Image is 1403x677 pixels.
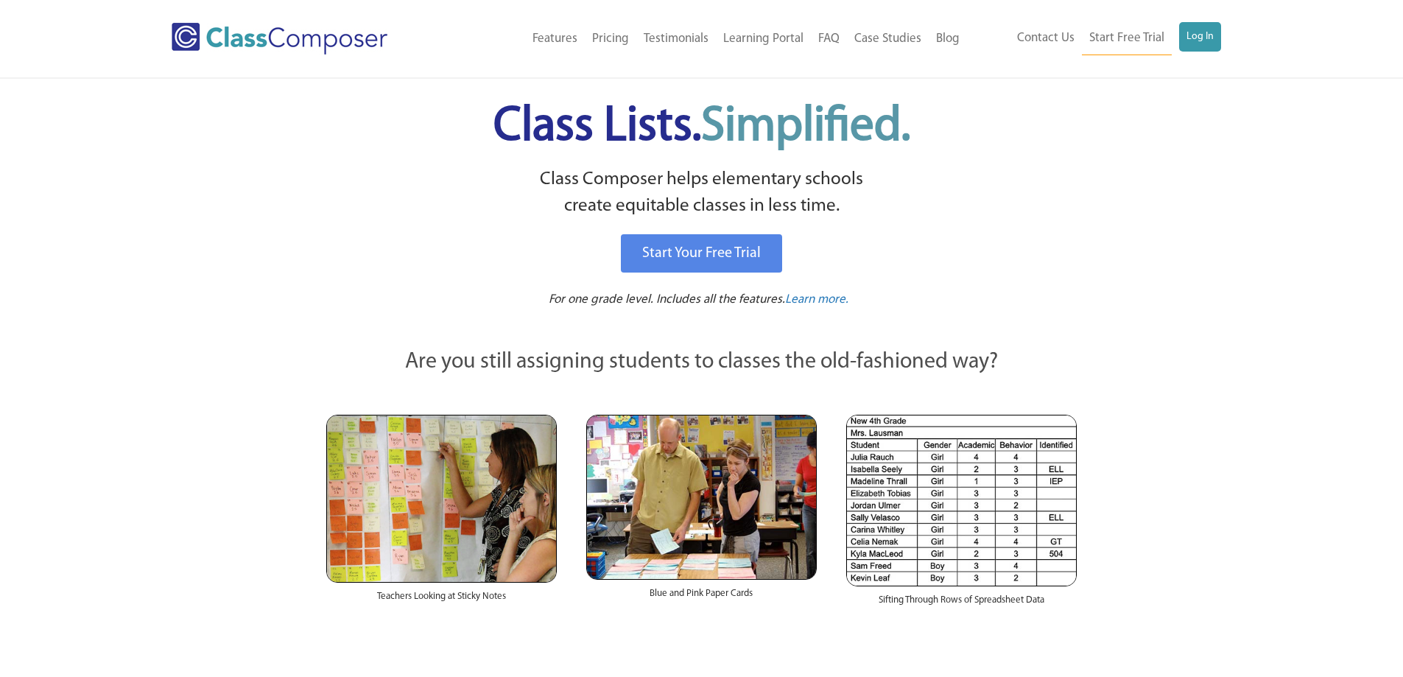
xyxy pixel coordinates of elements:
span: Start Your Free Trial [642,246,761,261]
div: Sifting Through Rows of Spreadsheet Data [846,586,1077,622]
img: Teachers Looking at Sticky Notes [326,415,557,583]
a: Blog [929,23,967,55]
a: Case Studies [847,23,929,55]
div: Teachers Looking at Sticky Notes [326,583,557,618]
div: Blue and Pink Paper Cards [586,580,817,615]
img: Blue and Pink Paper Cards [586,415,817,579]
a: Start Free Trial [1082,22,1172,55]
nav: Header Menu [967,22,1221,55]
a: Pricing [585,23,636,55]
nav: Header Menu [448,23,967,55]
span: Class Lists. [493,103,910,151]
a: Start Your Free Trial [621,234,782,273]
a: Learning Portal [716,23,811,55]
a: Log In [1179,22,1221,52]
a: Learn more. [785,291,848,309]
a: Contact Us [1010,22,1082,55]
span: Learn more. [785,293,848,306]
span: For one grade level. Includes all the features. [549,293,785,306]
span: Simplified. [701,103,910,151]
p: Class Composer helps elementary schools create equitable classes in less time. [324,166,1080,220]
a: Features [525,23,585,55]
a: Testimonials [636,23,716,55]
img: Spreadsheets [846,415,1077,586]
img: Class Composer [172,23,387,55]
p: Are you still assigning students to classes the old-fashioned way? [326,346,1077,379]
a: FAQ [811,23,847,55]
